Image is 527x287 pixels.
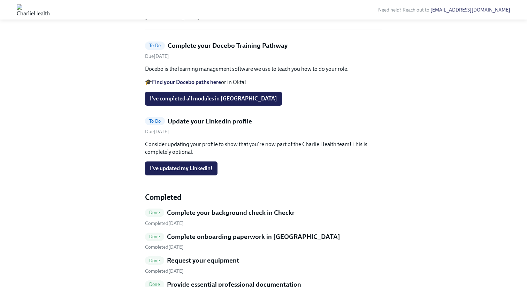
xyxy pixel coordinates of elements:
[145,53,169,59] span: Thursday, September 4th 2025, 7:00 am
[145,234,164,239] span: Done
[145,161,217,175] button: I've updated my Linkedin!
[145,92,282,106] button: I've completed all modules in [GEOGRAPHIC_DATA]
[168,117,252,126] h5: Update your Linkedin profile
[145,258,164,263] span: Done
[145,210,164,215] span: Done
[145,208,382,227] a: DoneComplete your background check in Checkr Completed[DATE]
[145,41,382,60] a: To DoComplete your Docebo Training PathwayDue[DATE]
[145,65,382,73] p: Docebo is the learning management software we use to teach you how to do your role.
[378,7,510,13] span: Need help? Reach out to
[17,4,50,15] img: CharlieHealth
[145,256,382,274] a: DoneRequest your equipment Completed[DATE]
[145,244,184,250] span: Monday, August 4th 2025, 11:47 pm
[145,119,165,124] span: To Do
[145,43,165,48] span: To Do
[145,192,382,203] h4: Completed
[150,95,277,102] span: I've completed all modules in [GEOGRAPHIC_DATA]
[145,141,382,156] p: Consider updating your profile to show that you're now part of the Charlie Health team! This is c...
[145,129,169,135] span: Saturday, August 30th 2025, 7:00 am
[145,220,184,226] span: Monday, August 4th 2025, 11:46 pm
[145,78,382,86] p: 🎓 or in Okta!
[167,256,239,265] h5: Request your equipment
[167,208,295,217] h5: Complete your background check in Checkr
[152,79,221,85] a: Find your Docebo paths here
[145,268,184,274] span: Monday, August 4th 2025, 11:48 pm
[145,117,382,135] a: To DoUpdate your Linkedin profileDue[DATE]
[145,232,382,251] a: DoneComplete onboarding paperwork in [GEOGRAPHIC_DATA] Completed[DATE]
[430,7,510,13] a: [EMAIL_ADDRESS][DOMAIN_NAME]
[167,232,340,241] h5: Complete onboarding paperwork in [GEOGRAPHIC_DATA]
[168,41,288,50] h5: Complete your Docebo Training Pathway
[145,282,164,287] span: Done
[150,165,213,172] span: I've updated my Linkedin!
